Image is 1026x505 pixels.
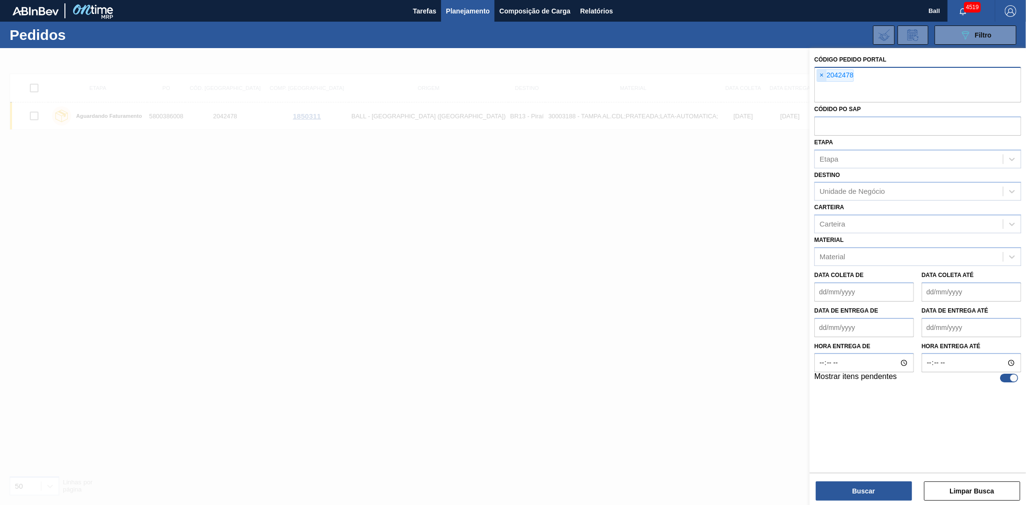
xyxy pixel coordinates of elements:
[10,29,156,40] h1: Pedidos
[817,70,826,81] span: ×
[446,5,490,17] span: Planejamento
[898,25,928,45] div: Solicitação de Revisão de Pedidos
[814,204,844,211] label: Carteira
[922,272,974,278] label: Data coleta até
[814,56,887,63] label: Código Pedido Portal
[814,318,914,337] input: dd/mm/yyyy
[948,4,978,18] button: Notificações
[922,340,1021,353] label: Hora entrega até
[922,307,988,314] label: Data de Entrega até
[814,237,844,243] label: Material
[814,282,914,302] input: dd/mm/yyyy
[814,372,897,384] label: Mostrar itens pendentes
[814,172,840,178] label: Destino
[13,7,59,15] img: TNhmsLtSVTkK8tSr43FrP2fwEKptu5GPRR3wAAAABJRU5ErkJggg==
[1005,5,1016,17] img: Logout
[814,307,878,314] label: Data de Entrega de
[413,5,436,17] span: Tarefas
[975,31,992,39] span: Filtro
[873,25,895,45] div: Importar Negociações dos Pedidos
[820,188,885,196] div: Unidade de Negócio
[814,106,861,113] label: Códido PO SAP
[820,220,845,228] div: Carteira
[935,25,1016,45] button: Filtro
[922,282,1021,302] input: dd/mm/yyyy
[817,69,854,82] div: 2042478
[580,5,613,17] span: Relatórios
[922,318,1021,337] input: dd/mm/yyyy
[964,2,981,13] span: 4519
[820,252,845,261] div: Material
[814,139,833,146] label: Etapa
[814,340,914,353] label: Hora entrega de
[820,155,838,163] div: Etapa
[814,272,863,278] label: Data coleta de
[499,5,570,17] span: Composição de Carga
